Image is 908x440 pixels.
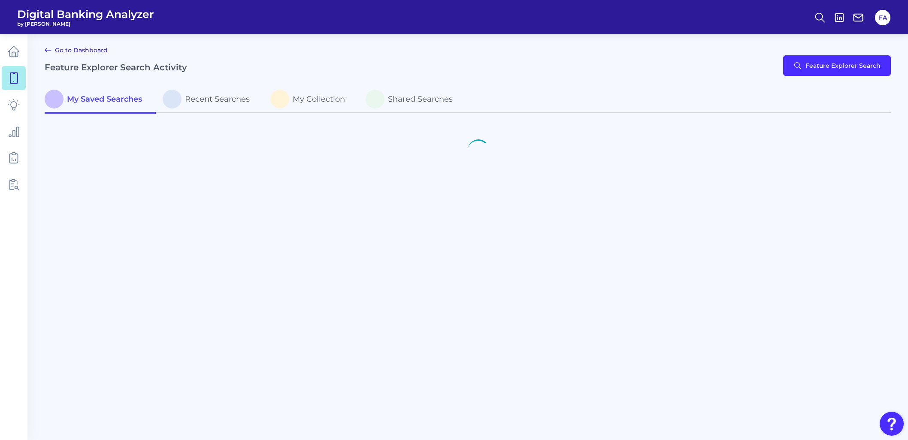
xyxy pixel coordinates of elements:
span: My Collection [293,94,345,104]
button: FA [875,10,890,25]
button: Open Resource Center [880,412,904,436]
a: My Saved Searches [45,86,156,114]
a: My Collection [263,86,359,114]
button: Feature Explorer Search [783,55,891,76]
a: Recent Searches [156,86,263,114]
span: Digital Banking Analyzer [17,8,154,21]
span: Recent Searches [185,94,250,104]
span: by [PERSON_NAME] [17,21,154,27]
h2: Feature Explorer Search Activity [45,62,187,72]
span: Shared Searches [388,94,453,104]
span: Feature Explorer Search [805,62,881,69]
span: My Saved Searches [67,94,142,104]
a: Shared Searches [359,86,466,114]
a: Go to Dashboard [45,45,108,55]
